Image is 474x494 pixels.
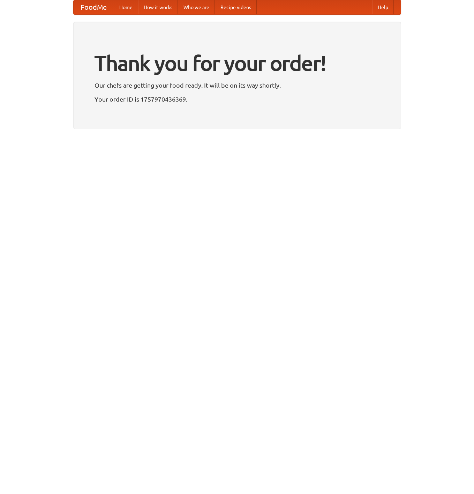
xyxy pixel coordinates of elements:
p: Our chefs are getting your food ready. It will be on its way shortly. [95,80,380,90]
a: Help [372,0,394,14]
h1: Thank you for your order! [95,46,380,80]
a: Home [114,0,138,14]
a: Who we are [178,0,215,14]
a: How it works [138,0,178,14]
p: Your order ID is 1757970436369. [95,94,380,104]
a: Recipe videos [215,0,257,14]
a: FoodMe [74,0,114,14]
